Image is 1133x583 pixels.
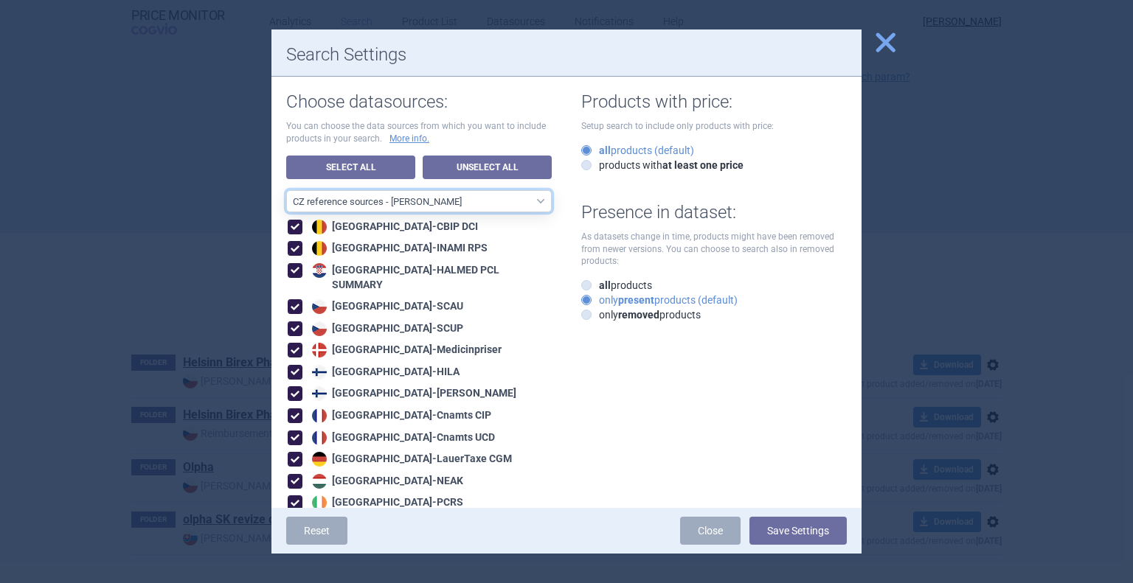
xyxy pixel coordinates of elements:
[308,430,495,445] div: [GEOGRAPHIC_DATA] - Cnamts UCD
[581,158,744,172] label: products with
[581,202,847,223] h1: Presence in dataset:
[618,309,659,321] strong: removed
[389,133,429,145] a: More info.
[308,386,516,401] div: [GEOGRAPHIC_DATA] - [PERSON_NAME]
[312,430,327,445] img: France
[308,365,460,380] div: [GEOGRAPHIC_DATA] - HILA
[312,408,327,423] img: France
[680,517,741,545] a: Close
[312,452,327,467] img: Germany
[662,159,744,171] strong: at least one price
[581,307,701,322] label: only products
[423,156,552,179] a: Unselect All
[312,495,327,510] img: Ireland
[581,293,738,307] label: only products (default)
[308,321,463,336] div: [GEOGRAPHIC_DATA] - SCUP
[308,241,488,256] div: [GEOGRAPHIC_DATA] - INAMI RPS
[749,517,847,545] button: Save Settings
[308,299,463,314] div: [GEOGRAPHIC_DATA] - SCAU
[618,294,654,306] strong: present
[312,241,327,256] img: Belgium
[581,91,847,113] h1: Products with price:
[581,120,847,133] p: Setup search to include only products with price:
[599,144,611,156] strong: all
[599,279,611,291] strong: all
[308,408,491,423] div: [GEOGRAPHIC_DATA] - Cnamts CIP
[312,263,327,278] img: Croatia
[308,263,552,292] div: [GEOGRAPHIC_DATA] - HALMED PCL SUMMARY
[312,343,327,357] img: Denmark
[312,386,327,401] img: Finland
[581,143,694,158] label: products (default)
[312,220,327,234] img: Belgium
[308,343,502,357] div: [GEOGRAPHIC_DATA] - Medicinpriser
[286,44,847,66] h1: Search Settings
[312,365,327,380] img: Finland
[312,299,327,314] img: Czech Republic
[312,474,327,489] img: Hungary
[308,452,512,467] div: [GEOGRAPHIC_DATA] - LauerTaxe CGM
[308,220,478,234] div: [GEOGRAPHIC_DATA] - CBIP DCI
[581,278,652,293] label: products
[308,474,463,489] div: [GEOGRAPHIC_DATA] - NEAK
[286,91,552,113] h1: Choose datasources:
[312,321,327,336] img: Czech Republic
[286,120,552,145] p: You can choose the data sources from which you want to include products in your search.
[286,156,415,179] a: Select All
[286,517,347,545] a: Reset
[308,495,463,510] div: [GEOGRAPHIC_DATA] - PCRS
[581,231,847,268] p: As datasets change in time, products might have been removed from newer versions. You can choose ...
